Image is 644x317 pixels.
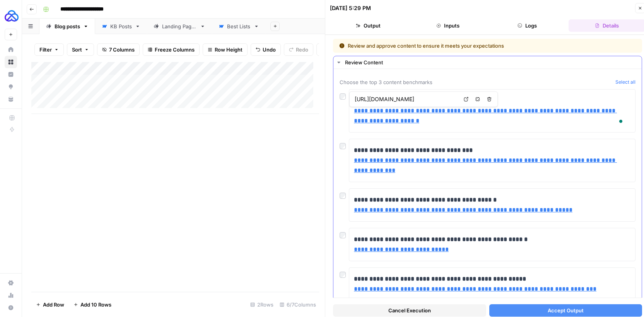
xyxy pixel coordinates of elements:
[69,298,116,311] button: Add 10 Rows
[263,46,276,53] span: Undo
[345,59,637,66] div: Review Content
[388,307,431,314] span: Cancel Execution
[330,19,407,32] button: Output
[5,81,17,93] a: Opportunities
[34,43,64,56] button: Filter
[251,43,281,56] button: Undo
[5,93,17,105] a: Your Data
[489,304,642,317] button: Accept Output
[55,22,80,30] div: Blog posts
[97,43,140,56] button: 7 Columns
[296,46,308,53] span: Redo
[147,19,212,34] a: Landing Pages
[5,277,17,289] a: Settings
[39,19,95,34] a: Blog posts
[5,9,19,23] img: AUQ Logo
[162,22,197,30] div: Landing Pages
[5,68,17,81] a: Insights
[215,46,243,53] span: Row Height
[80,301,111,308] span: Add 10 Rows
[155,46,195,53] span: Freeze Columns
[340,78,612,86] span: Choose the top 3 content benchmarks
[410,19,486,32] button: Inputs
[489,19,566,32] button: Logs
[110,22,132,30] div: KB Posts
[284,43,313,56] button: Redo
[31,298,69,311] button: Add Row
[333,56,642,69] button: Review Content
[5,6,17,26] button: Workspace: AUQ
[212,19,266,34] a: Best Lists
[615,78,635,86] button: Select all
[43,301,64,308] span: Add Row
[203,43,248,56] button: Row Height
[333,304,486,317] button: Cancel Execution
[5,56,17,68] a: Browse
[247,298,277,311] div: 2 Rows
[330,4,371,12] div: [DATE] 5:29 PM
[277,298,319,311] div: 6/7 Columns
[227,22,251,30] div: Best Lists
[143,43,200,56] button: Freeze Columns
[548,307,584,314] span: Accept Output
[339,42,570,50] div: Review and approve content to ensure it meets your expectations
[5,43,17,56] a: Home
[39,46,52,53] span: Filter
[354,93,630,129] div: To enrich screen reader interactions, please activate Accessibility in Grammarly extension settings
[5,289,17,301] a: Usage
[109,46,135,53] span: 7 Columns
[67,43,94,56] button: Sort
[5,301,17,314] button: Help + Support
[72,46,82,53] span: Sort
[95,19,147,34] a: KB Posts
